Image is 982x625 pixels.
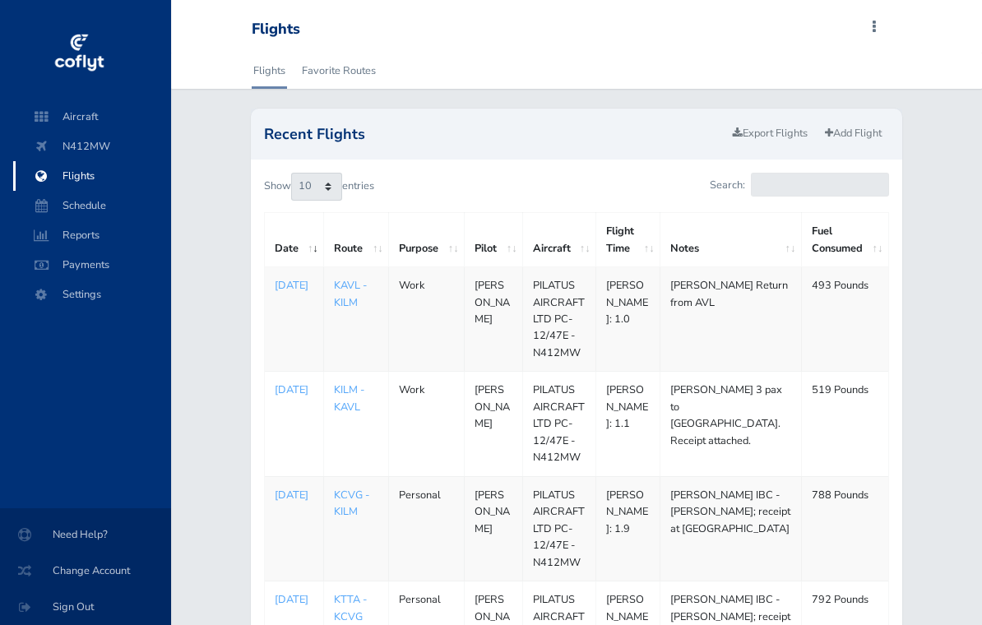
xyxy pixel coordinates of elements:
[596,213,660,267] th: Flight Time: activate to sort column ascending
[30,161,155,191] span: Flights
[710,173,888,197] label: Search:
[275,277,313,294] a: [DATE]
[334,488,369,519] a: KCVG - KILM
[523,267,596,372] td: PILATUS AIRCRAFT LTD PC-12/47E - N412MW
[389,213,465,267] th: Purpose: activate to sort column ascending
[465,213,523,267] th: Pilot: activate to sort column ascending
[801,213,888,267] th: Fuel Consumed: activate to sort column ascending
[389,476,465,581] td: Personal
[324,213,389,267] th: Route: activate to sort column ascending
[291,173,342,201] select: Showentries
[660,213,801,267] th: Notes: activate to sort column ascending
[30,102,155,132] span: Aircraft
[801,372,888,476] td: 519 Pounds
[389,267,465,372] td: Work
[523,372,596,476] td: PILATUS AIRCRAFT LTD PC-12/47E - N412MW
[30,191,155,220] span: Schedule
[20,592,151,622] span: Sign Out
[264,127,725,141] h2: Recent Flights
[264,173,374,201] label: Show entries
[275,382,313,398] a: [DATE]
[465,372,523,476] td: [PERSON_NAME]
[465,476,523,581] td: [PERSON_NAME]
[30,280,155,309] span: Settings
[265,213,324,267] th: Date: activate to sort column ascending
[523,213,596,267] th: Aircraft: activate to sort column ascending
[20,520,151,549] span: Need Help?
[465,267,523,372] td: [PERSON_NAME]
[52,29,106,78] img: coflyt logo
[801,476,888,581] td: 788 Pounds
[660,476,801,581] td: [PERSON_NAME] IBC - [PERSON_NAME]; receipt at [GEOGRAPHIC_DATA]
[334,278,367,309] a: KAVL - KILM
[252,53,287,89] a: Flights
[660,372,801,476] td: [PERSON_NAME] 3 pax to [GEOGRAPHIC_DATA]. Receipt attached.
[596,372,660,476] td: [PERSON_NAME]: 1.1
[725,122,815,146] a: Export Flights
[596,267,660,372] td: [PERSON_NAME]: 1.0
[20,556,151,586] span: Change Account
[300,53,378,89] a: Favorite Routes
[30,250,155,280] span: Payments
[751,173,889,197] input: Search:
[523,476,596,581] td: PILATUS AIRCRAFT LTD PC-12/47E - N412MW
[801,267,888,372] td: 493 Pounds
[275,487,313,503] a: [DATE]
[334,592,367,623] a: KTTA - KCVG
[275,591,313,608] a: [DATE]
[818,122,889,146] a: Add Flight
[334,382,364,414] a: KILM - KAVL
[389,372,465,476] td: Work
[596,476,660,581] td: [PERSON_NAME]: 1.9
[30,132,155,161] span: N412MW
[252,21,300,39] div: Flights
[30,220,155,250] span: Reports
[660,267,801,372] td: [PERSON_NAME] Return from AVL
